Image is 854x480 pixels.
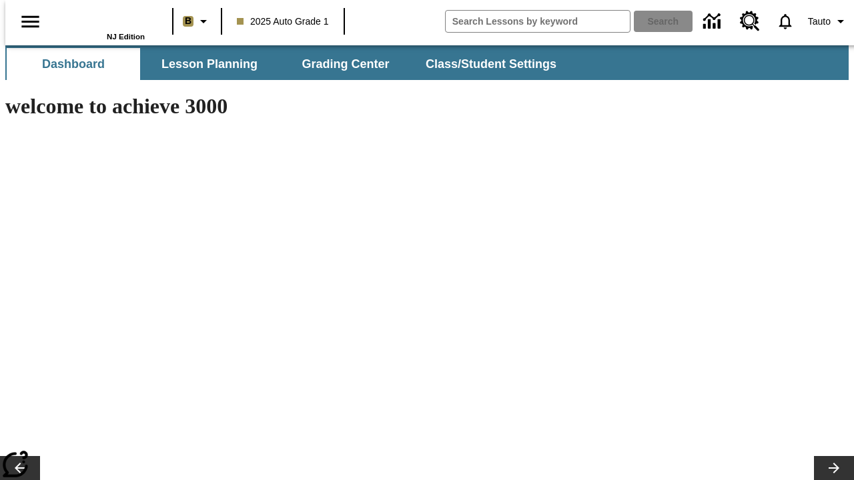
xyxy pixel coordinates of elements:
[42,57,105,72] span: Dashboard
[803,9,854,33] button: Profile/Settings
[695,3,732,40] a: Data Center
[446,11,630,32] input: search field
[58,5,145,41] div: Home
[279,48,412,80] button: Grading Center
[107,33,145,41] span: NJ Edition
[808,15,831,29] span: Tauto
[302,57,389,72] span: Grading Center
[143,48,276,80] button: Lesson Planning
[5,45,849,80] div: SubNavbar
[415,48,567,80] button: Class/Student Settings
[768,4,803,39] a: Notifications
[5,94,582,119] h1: welcome to achieve 3000
[732,3,768,39] a: Resource Center, Will open in new tab
[177,9,217,33] button: Boost Class color is light brown. Change class color
[161,57,258,72] span: Lesson Planning
[5,48,568,80] div: SubNavbar
[814,456,854,480] button: Lesson carousel, Next
[7,48,140,80] button: Dashboard
[426,57,556,72] span: Class/Student Settings
[11,2,50,41] button: Open side menu
[58,6,145,33] a: Home
[237,15,329,29] span: 2025 Auto Grade 1
[185,13,191,29] span: B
